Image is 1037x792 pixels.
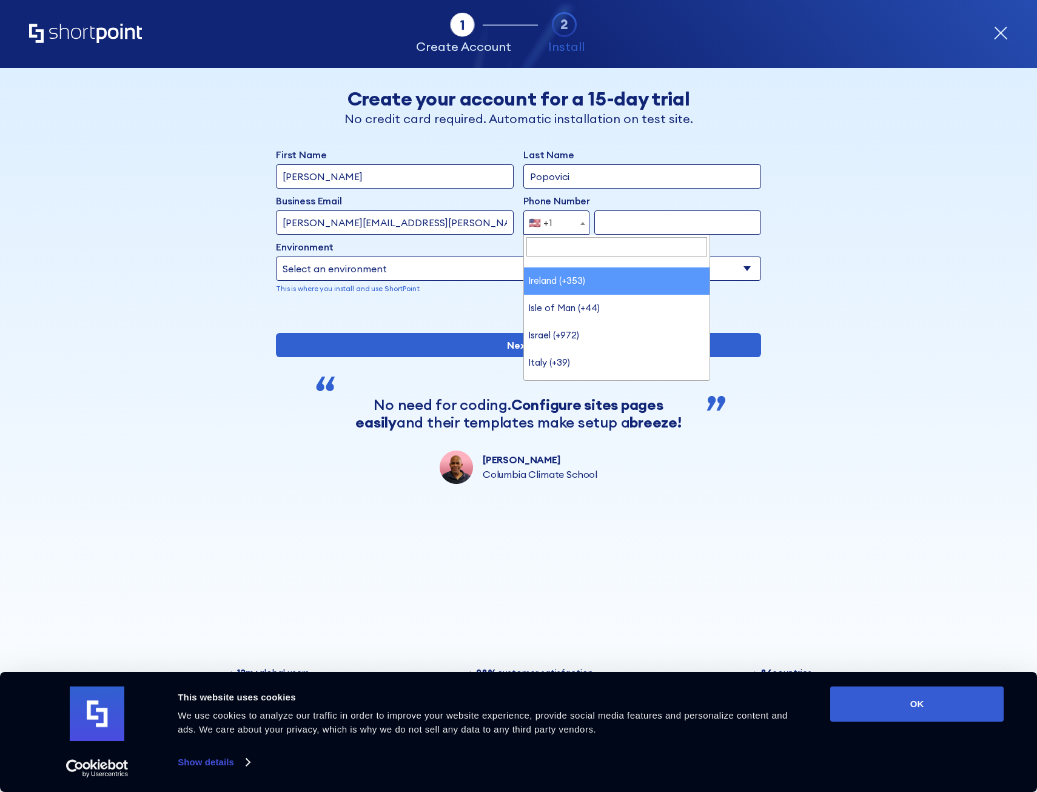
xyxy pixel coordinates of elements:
[524,322,710,349] li: Israel (+972)
[830,686,1004,722] button: OK
[524,377,710,404] li: [GEOGRAPHIC_DATA] (+225)
[178,690,803,705] div: This website uses cookies
[524,349,710,377] li: Italy (+39)
[524,267,710,295] li: Ireland (+353)
[178,710,788,734] span: We use cookies to analyze our traffic in order to improve your website experience, provide social...
[178,753,249,771] a: Show details
[526,237,707,257] input: Search
[70,686,124,741] img: logo
[524,295,710,322] li: Isle of Man (+44)
[44,759,150,777] a: Usercentrics Cookiebot - opens in a new window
